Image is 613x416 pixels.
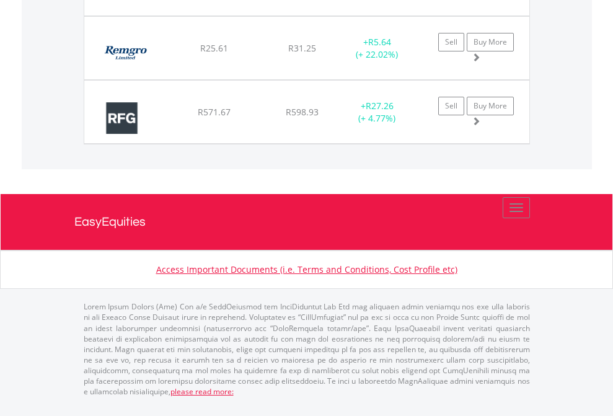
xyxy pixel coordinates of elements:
span: R5.64 [368,36,391,48]
span: R25.61 [200,42,228,54]
a: Buy More [467,33,514,51]
div: + (+ 22.02%) [338,36,416,61]
a: Access Important Documents (i.e. Terms and Conditions, Cost Profile etc) [156,263,457,275]
a: Buy More [467,97,514,115]
span: R31.25 [288,42,316,54]
a: Sell [438,97,464,115]
a: EasyEquities [74,194,539,250]
a: Sell [438,33,464,51]
img: EQU.ZA.RFG.png [90,96,153,140]
a: please read more: [170,386,234,397]
span: R571.67 [198,106,231,118]
span: R598.93 [286,106,319,118]
img: EQU.ZA.REM.png [90,32,161,76]
span: R27.26 [366,100,394,112]
div: + (+ 4.77%) [338,100,416,125]
p: Lorem Ipsum Dolors (Ame) Con a/e SeddOeiusmod tem InciDiduntut Lab Etd mag aliquaen admin veniamq... [84,301,530,397]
